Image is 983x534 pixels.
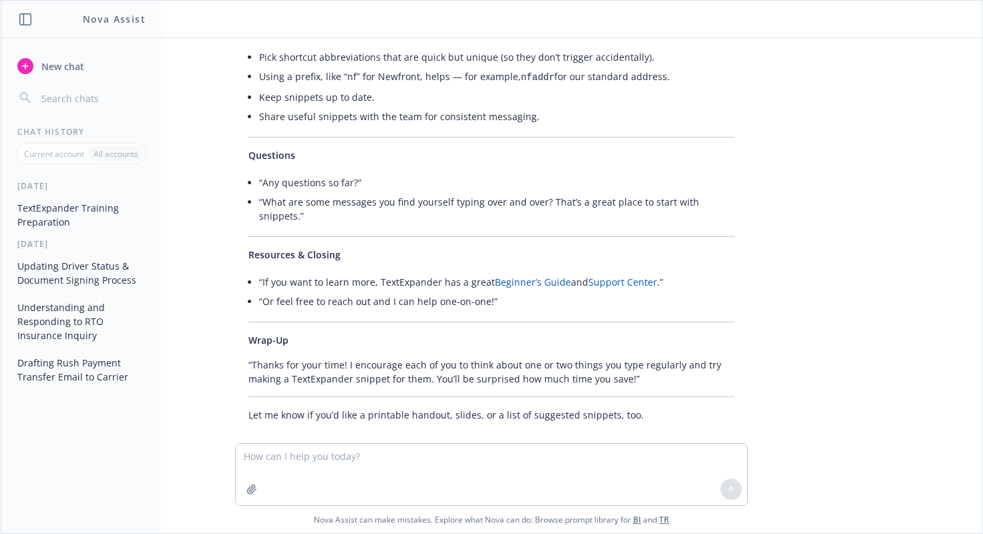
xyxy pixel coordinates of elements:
[259,292,735,311] li: “Or feel free to reach out and I can help one-on-one!”
[1,180,161,192] div: [DATE]
[12,54,150,78] button: New chat
[248,408,735,422] p: Let me know if you’d like a printable handout, slides, or a list of suggested snippets, too.
[12,255,150,291] button: Updating Driver Status & Document Signing Process
[6,506,977,533] span: Nova Assist can make mistakes. Explore what Nova can do: Browse prompt library for and
[12,296,150,346] button: Understanding and Responding to RTO Insurance Inquiry
[521,72,554,83] code: nfaddr
[93,148,138,160] p: All accounts
[39,59,84,73] span: New chat
[495,276,571,288] a: Beginner’s Guide
[12,197,150,233] button: TextExpander Training Preparation
[259,67,735,87] li: Using a prefix, like “nf” for Newfront, helps — for example, for our standard address.
[633,514,641,525] a: BI
[24,148,84,160] p: Current account
[259,272,735,292] li: “If you want to learn more, TextExpander has a great and .”
[259,47,735,67] li: Pick shortcut abbreviations that are quick but unique (so they don’t trigger accidentally).
[259,107,735,126] li: Share useful snippets with the team for consistent messaging.
[39,89,145,107] input: Search chats
[248,334,288,346] span: Wrap-Up
[83,12,146,26] h1: Nova Assist
[588,276,657,288] a: Support Center
[1,238,161,250] div: [DATE]
[248,358,735,386] p: “Thanks for your time! I encourage each of you to think about one or two things you type regularl...
[248,149,295,162] span: Questions
[1,126,161,138] div: Chat History
[248,248,341,261] span: Resources & Closing
[12,352,150,388] button: Drafting Rush Payment Transfer Email to Carrier
[259,87,735,107] li: Keep snippets up to date.
[659,514,669,525] a: TR
[259,192,735,226] li: “What are some messages you find yourself typing over and over? That’s a great place to start wit...
[259,173,735,192] li: “Any questions so far?”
